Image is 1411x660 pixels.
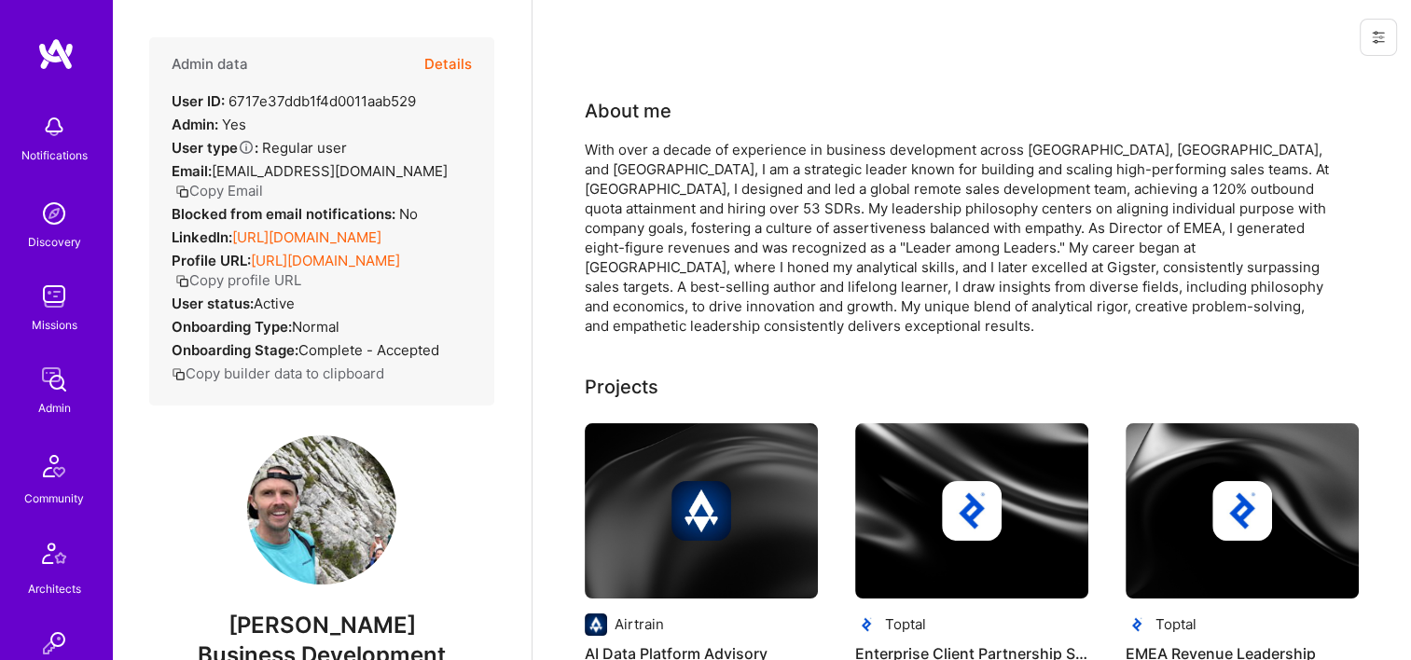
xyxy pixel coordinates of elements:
div: Toptal [885,614,926,634]
div: With over a decade of experience in business development across [GEOGRAPHIC_DATA], [GEOGRAPHIC_DA... [585,140,1331,336]
div: Discovery [28,232,81,252]
span: Complete - Accepted [298,341,439,359]
img: User Avatar [247,435,396,584]
div: 6717e37ddb1f4d0011aab529 [172,91,416,111]
img: Architects [32,534,76,579]
div: About me [585,97,671,125]
strong: Email: [172,162,212,180]
span: normal [292,318,339,336]
div: No [172,204,418,224]
strong: User type : [172,139,258,157]
div: Notifications [21,145,88,165]
img: Company logo [585,613,607,636]
i: icon Copy [172,367,186,381]
img: Company logo [942,481,1002,541]
a: [URL][DOMAIN_NAME] [232,228,381,246]
strong: Onboarding Type: [172,318,292,336]
img: admin teamwork [35,361,73,398]
div: Community [24,488,84,508]
i: icon Copy [175,185,189,199]
img: teamwork [35,278,73,315]
div: Admin [38,398,71,418]
button: Details [424,37,472,91]
img: logo [37,37,75,71]
strong: User ID: [172,92,225,110]
img: bell [35,108,73,145]
img: Company logo [1212,481,1272,541]
img: Community [32,444,76,488]
img: Company logo [671,481,731,541]
strong: Blocked from email notifications: [172,205,399,223]
div: Projects [585,373,658,401]
div: Missions [32,315,77,335]
span: Active [254,295,295,312]
img: Company logo [855,613,878,636]
img: Company logo [1126,613,1148,636]
strong: Admin: [172,116,218,133]
a: [URL][DOMAIN_NAME] [251,252,400,269]
strong: User status: [172,295,254,312]
h4: Admin data [172,56,248,73]
div: Airtrain [615,614,664,634]
strong: Onboarding Stage: [172,341,298,359]
img: discovery [35,195,73,232]
span: [EMAIL_ADDRESS][DOMAIN_NAME] [212,162,448,180]
button: Copy profile URL [175,270,301,290]
strong: LinkedIn: [172,228,232,246]
div: Yes [172,115,246,134]
i: Help [238,139,255,156]
strong: Profile URL: [172,252,251,269]
button: Copy Email [175,181,263,200]
div: Architects [28,579,81,598]
button: Copy builder data to clipboard [172,364,384,383]
span: [PERSON_NAME] [149,612,494,639]
img: cover [1126,423,1359,598]
div: Toptal [1155,614,1197,634]
img: cover [855,423,1088,598]
img: cover [585,423,818,598]
i: icon Copy [175,274,189,288]
div: Regular user [172,138,347,158]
